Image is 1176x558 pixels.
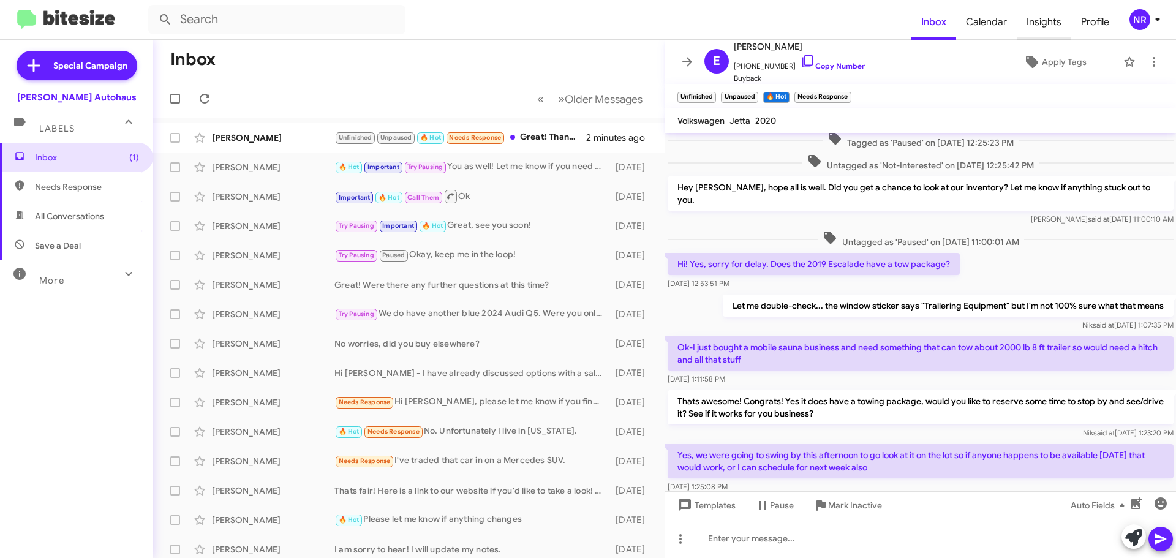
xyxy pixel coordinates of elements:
span: Auto Fields [1071,494,1129,516]
span: « [537,91,544,107]
a: Special Campaign [17,51,137,80]
span: Needs Response [367,428,420,435]
span: 🔥 Hot [339,516,360,524]
span: Unfinished [339,134,372,141]
span: Labels [39,123,75,134]
p: Ok-I just bought a mobile sauna business and need something that can tow about 2000 lb 8 ft trail... [668,336,1174,371]
span: said at [1093,320,1114,330]
span: [DATE] 12:53:51 PM [668,279,729,288]
button: Next [551,86,650,111]
div: I've traded that car in on a Mercedes SUV. [334,454,609,468]
span: Important [339,194,371,202]
div: We do have another blue 2024 Audi Q5. Were you only looking at the 2025? [334,307,609,321]
span: All Conversations [35,210,104,222]
p: Let me double-check... the window sticker says "Trailering Equipment" but I'm not 100% sure what ... [723,295,1174,317]
span: Needs Response [449,134,501,141]
span: Mark Inactive [828,494,882,516]
a: Insights [1017,4,1071,40]
p: Yes, we were going to swing by this afternoon to go look at it on the lot so if anyone happens to... [668,444,1174,478]
div: [PERSON_NAME] [212,514,334,526]
button: Templates [665,494,745,516]
div: Thats fair! Here is a link to our website if you'd like to take a look! [URL][DOMAIN_NAME] [334,484,609,497]
span: Special Campaign [53,59,127,72]
small: Unfinished [677,92,716,103]
div: [DATE] [609,161,655,173]
small: Needs Response [794,92,851,103]
div: [DATE] [609,220,655,232]
div: [DATE] [609,396,655,409]
div: [PERSON_NAME] [212,220,334,232]
small: 🔥 Hot [763,92,790,103]
div: [DATE] [609,543,655,556]
div: [DATE] [609,367,655,379]
span: Nik [DATE] 1:07:35 PM [1082,320,1174,330]
span: 🔥 Hot [420,134,441,141]
span: Inbox [35,151,139,164]
span: E [713,51,720,71]
div: 2 minutes ago [586,132,655,144]
div: [PERSON_NAME] [212,367,334,379]
span: 2020 [755,115,776,126]
a: Calendar [956,4,1017,40]
div: [PERSON_NAME] [212,132,334,144]
div: No. Unfortunately I live in [US_STATE]. [334,424,609,439]
div: I am sorry to hear! I will update my notes. [334,543,609,556]
a: Inbox [911,4,956,40]
span: [PERSON_NAME] [DATE] 11:00:10 AM [1031,214,1174,224]
button: NR [1119,9,1163,30]
span: Buyback [734,72,865,85]
div: [PERSON_NAME] [212,484,334,497]
span: Needs Response [339,457,391,465]
span: Try Pausing [339,310,374,318]
span: [PHONE_NUMBER] [734,54,865,72]
div: Great, see you soon! [334,219,609,233]
span: Try Pausing [339,251,374,259]
input: Search [148,5,405,34]
span: Call Them [407,194,439,202]
small: Unpaused [721,92,758,103]
span: Important [382,222,414,230]
div: Ok [334,189,609,204]
span: said at [1093,428,1115,437]
div: [PERSON_NAME] [212,308,334,320]
span: Save a Deal [35,239,81,252]
span: Needs Response [35,181,139,193]
span: Pause [770,494,794,516]
div: [PERSON_NAME] [212,337,334,350]
div: No worries, did you buy elsewhere? [334,337,609,350]
span: More [39,275,64,286]
div: [PERSON_NAME] [212,249,334,262]
button: Apply Tags [992,51,1117,73]
div: [PERSON_NAME] [212,455,334,467]
span: [DATE] 1:25:08 PM [668,482,728,491]
div: [DATE] [609,484,655,497]
span: Needs Response [339,398,391,406]
div: [DATE] [609,308,655,320]
button: Auto Fields [1061,494,1139,516]
div: [DATE] [609,337,655,350]
span: Jetta [729,115,750,126]
button: Pause [745,494,804,516]
span: [PERSON_NAME] [734,39,865,54]
span: Nik [DATE] 1:23:20 PM [1083,428,1174,437]
button: Previous [530,86,551,111]
span: [DATE] 1:11:58 PM [668,374,725,383]
span: Unpaused [380,134,412,141]
a: Profile [1071,4,1119,40]
div: Great! Thanks! [334,130,586,145]
span: Volkswagen [677,115,725,126]
span: (1) [129,151,139,164]
span: Paused [382,251,405,259]
div: [DATE] [609,514,655,526]
div: Please let me know if anything changes [334,513,609,527]
span: Apply Tags [1042,51,1087,73]
span: Older Messages [565,92,643,106]
div: NR [1129,9,1150,30]
div: [PERSON_NAME] [212,279,334,291]
div: [DATE] [609,190,655,203]
span: Try Pausing [407,163,443,171]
